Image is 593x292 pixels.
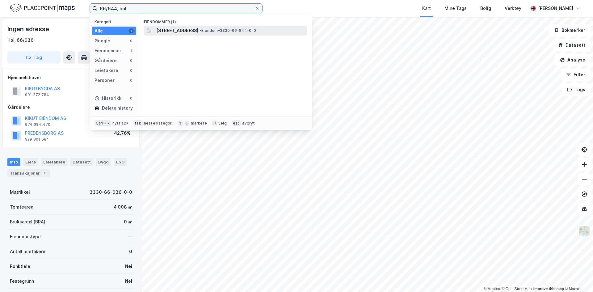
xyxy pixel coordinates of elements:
[25,122,50,127] div: 974 684 470
[114,158,127,166] div: ESG
[95,27,103,35] div: Alle
[97,4,255,13] input: Søk på adresse, matrikkel, gårdeiere, leietakere eller personer
[505,5,521,12] div: Verktøy
[8,74,134,81] div: Hjemmelshaver
[124,218,132,226] div: 0 ㎡
[90,188,132,196] div: 3330-66-636-0-0
[10,263,30,270] div: Punktleie
[561,69,591,81] button: Filter
[562,262,593,292] iframe: Chat Widget
[232,120,241,126] div: esc
[218,121,227,126] div: velg
[242,121,255,126] div: avbryt
[25,92,49,97] div: 991 372 784
[129,68,134,73] div: 0
[125,277,132,285] div: Nei
[96,158,111,166] div: Bygg
[200,28,201,33] span: •
[95,57,117,64] div: Gårdeiere
[102,104,133,112] div: Delete history
[23,158,38,166] div: Eiere
[578,225,590,237] img: Z
[191,121,207,126] div: markere
[156,27,198,34] span: [STREET_ADDRESS]
[10,248,45,255] div: Antall leietakere
[8,104,134,111] div: Gårdeiere
[112,121,129,126] div: nytt søk
[533,287,564,291] a: Improve this map
[7,36,34,44] div: Hol, 66/636
[200,28,256,33] span: Eiendom • 3330-66-644-0-0
[70,158,93,166] div: Datasett
[538,5,573,12] div: [PERSON_NAME]
[95,67,118,74] div: Leietakere
[480,5,491,12] div: Bolig
[95,19,136,24] div: Kategori
[555,54,591,66] button: Analyse
[10,188,30,196] div: Matrikkel
[7,51,61,64] button: Tag
[422,5,431,12] div: Kart
[125,263,132,270] div: Nei
[128,233,132,240] div: —
[7,169,50,177] div: Transaksjoner
[129,58,134,63] div: 0
[133,120,143,126] div: tab
[10,218,45,226] div: Bruksareal (BRA)
[553,39,591,51] button: Datasett
[484,287,501,291] a: Mapbox
[95,77,115,84] div: Personer
[10,3,75,14] img: logo.f888ab2527a4732fd821a326f86c7f29.svg
[502,287,532,291] a: OpenStreetMap
[7,24,50,34] div: Ingen adresse
[444,5,467,12] div: Mine Tags
[144,121,173,126] div: neste kategori
[562,262,593,292] div: Kontrollprogram for chat
[562,83,591,96] button: Tags
[129,38,134,43] div: 0
[10,233,41,240] div: Eiendomstype
[10,277,34,285] div: Festegrunn
[139,15,312,26] div: Eiendommer (1)
[41,158,68,166] div: Leietakere
[95,47,121,54] div: Eiendommer
[95,37,110,44] div: Google
[95,120,111,126] div: Ctrl + k
[129,78,134,83] div: 0
[129,48,134,53] div: 1
[7,158,20,166] div: Info
[25,137,49,142] div: 929 301 684
[95,95,121,102] div: Historikk
[129,248,132,255] div: 0
[129,28,134,33] div: 1
[10,203,35,211] div: Tomteareal
[549,24,591,36] button: Bokmerker
[129,96,134,101] div: 0
[114,129,131,137] div: 42.76%
[114,203,132,211] div: 4 008 ㎡
[41,170,47,176] div: 7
